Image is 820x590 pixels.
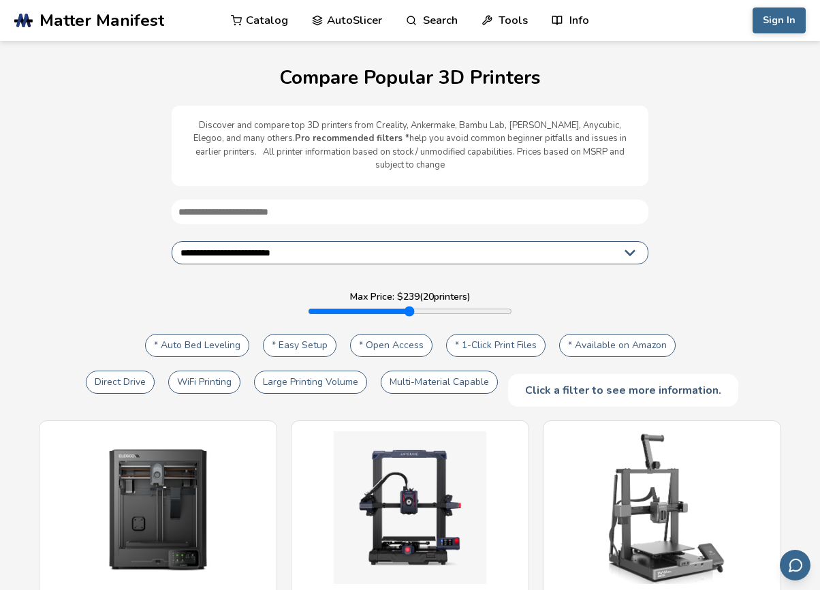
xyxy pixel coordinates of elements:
button: Multi-Material Capable [381,371,498,394]
button: WiFi Printing [168,371,240,394]
button: Sign In [753,7,806,33]
b: Pro recommended filters * [295,132,409,144]
button: Large Printing Volume [254,371,367,394]
button: Direct Drive [86,371,155,394]
button: * Open Access [350,334,432,357]
button: * Available on Amazon [559,334,676,357]
p: Discover and compare top 3D printers from Creality, Ankermake, Bambu Lab, [PERSON_NAME], Anycubic... [185,119,635,172]
button: * Easy Setup [263,334,336,357]
button: * Auto Bed Leveling [145,334,249,357]
label: Max Price: $ 239 ( 20 printers) [350,292,471,302]
div: Click a filter to see more information. [508,374,738,407]
h1: Compare Popular 3D Printers [14,67,806,89]
span: Matter Manifest [40,11,164,30]
button: Send feedback via email [780,550,810,580]
button: * 1-Click Print Files [446,334,546,357]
